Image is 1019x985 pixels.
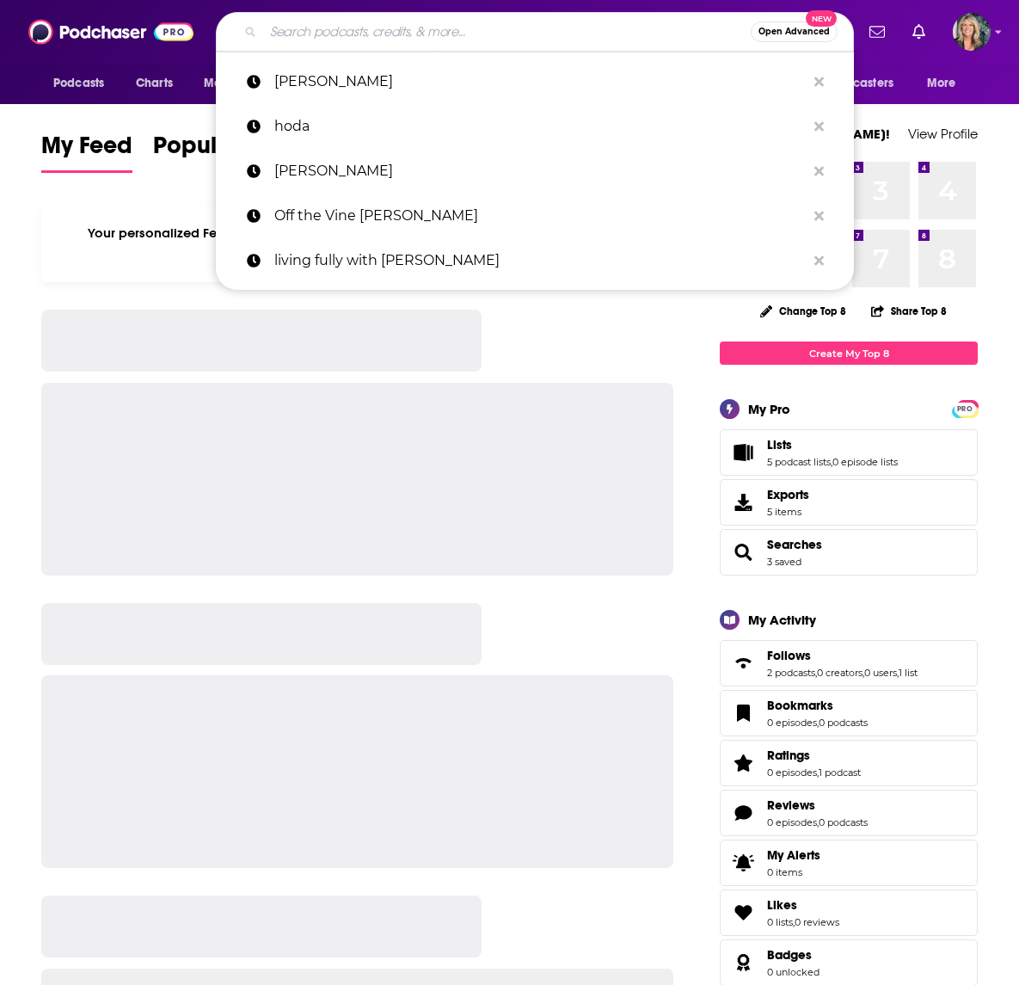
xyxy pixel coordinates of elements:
p: hoda [274,104,806,149]
span: More [927,71,956,95]
span: Ratings [767,748,810,763]
span: Follows [720,640,978,686]
a: Follows [726,651,760,675]
span: Charts [136,71,173,95]
button: Show profile menu [953,13,991,51]
a: Bookmarks [726,701,760,725]
a: Badges [767,947,819,963]
span: Likes [767,897,797,913]
a: 0 episodes [767,717,817,729]
span: Likes [720,890,978,936]
button: open menu [915,67,978,100]
a: Badges [726,951,760,975]
span: , [817,717,819,729]
a: 0 creators [817,667,862,679]
span: Reviews [720,790,978,836]
span: Exports [726,490,760,514]
span: My Feed [41,131,132,170]
a: Bookmarks [767,698,868,713]
button: open menu [41,67,126,100]
a: 2 podcasts [767,667,815,679]
span: , [793,916,795,928]
a: 0 podcasts [819,816,868,828]
button: Open AdvancedNew [751,22,838,42]
a: Ratings [726,751,760,775]
a: My Feed [41,131,132,173]
a: Podchaser - Follow, Share and Rate Podcasts [28,15,193,48]
div: Search podcasts, credits, & more... [216,12,854,52]
a: [PERSON_NAME] [216,149,854,194]
a: 0 episodes [767,766,817,779]
span: Reviews [767,797,815,813]
span: Monitoring [204,71,265,95]
span: Open Advanced [758,28,830,36]
a: Off the Vine [PERSON_NAME] [216,194,854,238]
a: 1 podcast [819,766,861,779]
span: Lists [767,437,792,452]
span: 5 items [767,506,809,518]
span: Ratings [720,740,978,786]
a: Lists [767,437,898,452]
span: 0 items [767,866,820,878]
button: Share Top 8 [870,294,948,328]
a: PRO [955,402,975,415]
span: Exports [767,487,809,502]
a: 0 episode lists [832,456,898,468]
div: My Pro [748,401,790,417]
a: 0 episodes [767,816,817,828]
a: Ratings [767,748,861,763]
a: Charts [125,67,183,100]
span: , [862,667,864,679]
a: [PERSON_NAME] [216,59,854,104]
a: Show notifications dropdown [862,17,892,46]
a: 0 users [864,667,897,679]
a: 5 podcast lists [767,456,831,468]
a: Likes [726,901,760,925]
span: Badges [767,947,812,963]
button: open menu [192,67,287,100]
p: living fully with mallory ervin [274,238,806,283]
span: , [817,766,819,779]
span: Bookmarks [767,698,833,713]
span: , [815,667,817,679]
a: 0 reviews [795,916,839,928]
span: Bookmarks [720,690,978,736]
a: Follows [767,648,918,663]
a: My Alerts [720,840,978,886]
span: Searches [720,529,978,576]
a: Searches [767,537,822,552]
input: Search podcasts, credits, & more... [263,18,751,46]
div: My Activity [748,612,816,628]
a: 0 podcasts [819,717,868,729]
span: My Alerts [726,851,760,875]
a: living fully with [PERSON_NAME] [216,238,854,283]
a: Show notifications dropdown [905,17,932,46]
a: 0 unlocked [767,966,819,978]
a: View Profile [908,126,978,142]
span: Lists [720,429,978,476]
a: Exports [720,479,978,526]
span: New [806,10,837,27]
span: Podcasts [53,71,104,95]
span: , [831,456,832,468]
a: 0 lists [767,916,793,928]
p: Off the Vine Kaitlyn Bristowe [274,194,806,238]
img: User Profile [953,13,991,51]
a: Popular Feed [153,131,299,173]
a: Lists [726,440,760,465]
span: , [817,816,819,828]
a: hoda [216,104,854,149]
p: hoda kobb [274,149,806,194]
button: open menu [800,67,918,100]
a: Reviews [726,801,760,825]
span: , [897,667,899,679]
button: Change Top 8 [750,300,856,322]
p: josh peck [274,59,806,104]
a: Reviews [767,797,868,813]
span: My Alerts [767,847,820,863]
a: Create My Top 8 [720,342,978,365]
a: Likes [767,897,839,913]
a: 1 list [899,667,918,679]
